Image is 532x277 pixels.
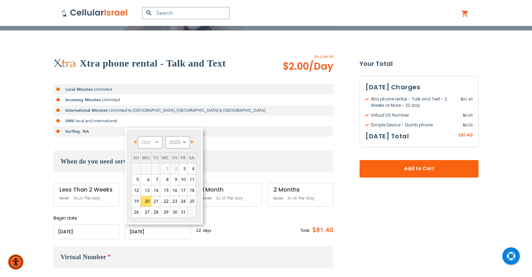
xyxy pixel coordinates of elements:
a: 7 [151,174,160,185]
span: 81.40 [461,132,473,138]
div: 1 Month [202,187,256,193]
span: 0.00 [463,122,473,128]
img: Cellular Israel Logo [62,9,128,17]
a: 5 [132,174,140,185]
a: 28 [151,207,160,217]
span: 81.40 [461,96,473,109]
strong: Local Minutes: [65,86,94,92]
a: 25 [187,196,196,207]
span: Simple Device - Dumb phone [366,122,463,128]
span: $2.10 [216,196,226,201]
span: $ [463,122,465,128]
a: 26 [132,207,140,217]
label: Begin date [54,215,119,221]
a: 17 [179,185,187,196]
span: $ [463,112,465,118]
a: 6 [141,174,151,185]
a: Next [187,137,196,146]
a: 3 [179,164,187,174]
span: Monday [142,155,150,161]
a: 10 [179,174,187,185]
span: As Low As [264,53,333,60]
select: Select month [138,136,162,148]
li: Unlimited to [GEOGRAPHIC_DATA], [GEOGRAPHIC_DATA] & [GEOGRAPHIC_DATA] [54,105,333,116]
span: Sunday [133,155,139,161]
span: Next [191,140,194,144]
span: Prev [134,140,136,144]
a: 19 [132,196,140,207]
span: Friday [180,155,186,161]
td: minimum 5 days rental Or minimum 4 months on Long term plans [170,163,179,174]
li: Unlimited [54,84,333,95]
span: Wednesday [162,155,169,161]
button: Add to Cart [360,160,478,178]
a: Prev [132,137,141,146]
a: 4 [187,164,196,174]
strong: SMS: [65,118,76,124]
span: 0.00 [463,112,473,118]
input: Search [142,7,229,19]
span: 1 [160,164,170,174]
a: 24 [179,196,187,207]
a: 23 [170,196,179,207]
h2: Xtra phone rental - Talk and Text [80,56,226,70]
a: 27 [141,207,151,217]
div: Less Than 2 Weeks [59,187,113,193]
a: 12 [132,185,140,196]
span: $81.40 [310,225,333,236]
span: Thursday [172,155,177,161]
span: Per day [85,195,100,201]
span: $6.00 [59,196,69,201]
a: 22 [160,196,170,207]
td: minimum 5 days rental Or minimum 4 months on Long term plans [160,163,170,174]
div: Accessibility Menu [8,254,23,270]
span: 22 [196,227,203,234]
span: Add to Cart [383,165,455,172]
select: Select year [165,136,190,148]
strong: Surfing: NA [65,129,89,134]
span: /Day [309,60,333,74]
strong: Incoming Minutes: [65,97,102,103]
h3: [DATE] Charges [366,82,473,92]
strong: Your Total [360,58,478,69]
a: 16 [170,185,179,196]
span: Virtual Number [61,254,106,261]
span: Virtual US Number [366,112,463,118]
span: days [203,227,211,234]
a: 20 [141,196,151,207]
span: Tuesday [153,155,158,161]
img: Xtra phone rental - Talk and Text [54,59,76,68]
span: $3.00 [202,196,212,201]
span: Xtra phone rental - Talk and Text - 2 Weeks or More - 22 day [366,96,461,109]
a: 18 [187,185,196,196]
a: 30 [170,207,179,217]
h3: [DATE] Total [366,131,409,141]
span: Per day [227,195,243,201]
span: Total [300,227,310,234]
span: $2.00 [283,60,333,74]
span: 2 [170,164,179,174]
h3: When do you need service? [54,151,333,172]
li: local and international [54,116,333,126]
a: 15 [160,185,170,196]
span: Saturday [189,155,194,161]
span: $4.20 [73,196,83,201]
span: $ [458,132,461,139]
a: 11 [187,174,196,185]
a: 9 [170,174,179,185]
input: MM/DD/YYYY [125,224,191,239]
span: $2.00 [274,196,283,201]
a: 14 [151,185,160,196]
span: Per day [299,195,314,201]
div: 2 Months [274,187,327,193]
span: $ [461,96,463,102]
a: 13 [141,185,151,196]
span: $1.40 [288,196,297,201]
li: Unlimited [54,95,333,105]
a: 29 [160,207,170,217]
a: 21 [151,196,160,207]
a: 8 [160,174,170,185]
a: 31 [179,207,187,217]
input: MM/DD/YYYY [54,224,119,239]
strong: International Minutes: [65,108,109,113]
